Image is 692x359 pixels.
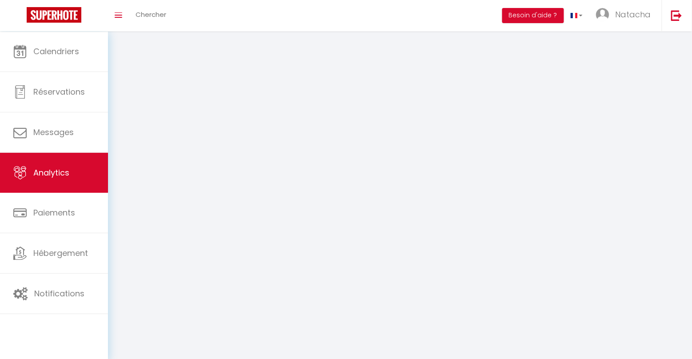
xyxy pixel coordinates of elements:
span: Chercher [136,10,166,19]
span: Messages [33,127,74,138]
span: Calendriers [33,46,79,57]
span: Hébergement [33,247,88,259]
span: Analytics [33,167,69,178]
img: logout [671,10,682,21]
span: Natacha [615,9,651,20]
img: Super Booking [27,7,81,23]
span: Réservations [33,86,85,97]
span: Notifications [34,288,84,299]
button: Besoin d'aide ? [502,8,564,23]
img: ... [596,8,609,21]
span: Paiements [33,207,75,218]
